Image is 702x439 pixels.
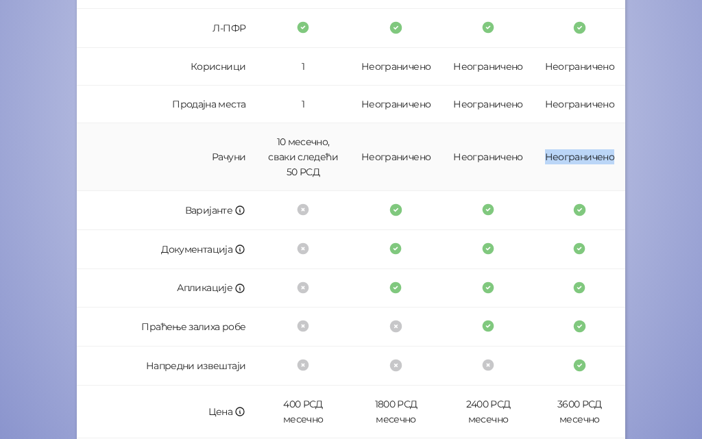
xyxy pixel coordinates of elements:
td: Рачуни [77,123,256,191]
td: Документација [77,230,256,269]
td: 2400 РСД месечно [442,386,533,438]
td: 400 РСД месечно [256,386,350,438]
td: Л-ПФР [77,9,256,48]
td: 1800 РСД месечно [350,386,443,438]
td: 10 месечно, сваки следећи 50 РСД [256,123,350,191]
td: Варијанте [77,191,256,230]
td: Неограничено [442,48,533,86]
td: Неограничено [350,48,443,86]
td: Праћење залиха робе [77,308,256,347]
td: Неограничено [442,86,533,123]
td: Цена [77,386,256,438]
td: Продајна места [77,86,256,123]
td: Неограничено [350,86,443,123]
td: Корисници [77,48,256,86]
td: Неограничено [534,86,625,123]
td: Апликације [77,269,256,308]
td: Неограничено [534,123,625,191]
td: 3600 РСД месечно [534,386,625,438]
td: Неограничено [534,48,625,86]
td: Неограничено [350,123,443,191]
td: 1 [256,48,350,86]
td: 1 [256,86,350,123]
td: Напредни извештаји [77,347,256,386]
td: Неограничено [442,123,533,191]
